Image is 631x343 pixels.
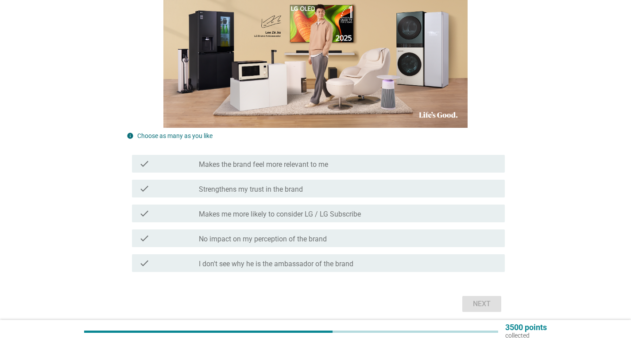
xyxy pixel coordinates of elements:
label: Makes me more likely to consider LG / LG Subscribe [199,210,361,219]
i: check [139,258,150,268]
label: Strengthens my trust in the brand [199,185,303,194]
i: check [139,208,150,219]
i: info [127,132,134,139]
label: Makes the brand feel more relevant to me [199,160,328,169]
i: check [139,233,150,244]
p: collected [505,331,547,339]
i: check [139,183,150,194]
p: 3500 points [505,323,547,331]
i: check [139,158,150,169]
label: I don't see why he is the ambassador of the brand [199,260,353,268]
label: No impact on my perception of the brand [199,235,327,244]
label: Choose as many as you like [137,132,213,139]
